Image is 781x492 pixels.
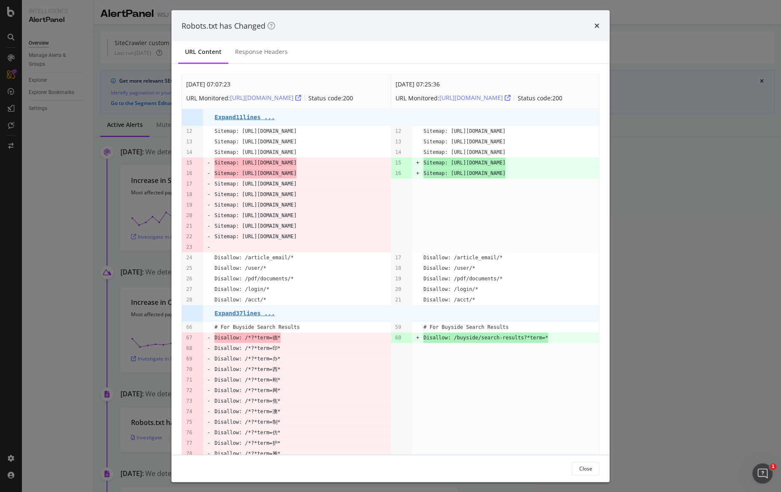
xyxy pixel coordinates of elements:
span: Sitemap: [URL][DOMAIN_NAME] [423,157,506,168]
pre: 17 [186,178,192,189]
pre: 20 [395,284,401,294]
pre: 67 [186,332,192,343]
pre: Disallow: /*?*term=网* [214,385,281,395]
pre: 28 [186,294,192,305]
pre: 19 [186,199,192,210]
pre: # For Buyside Search Results [423,322,508,332]
pre: 12 [395,126,401,136]
pre: - [207,231,210,242]
pre: - [207,364,210,374]
pre: Disallow: /user/* [214,263,266,273]
div: URL Monitored: Status code: 200 [395,91,562,105]
pre: Disallow: /*?*term=焦* [214,395,281,406]
pre: 18 [186,189,192,199]
pre: Disallow: /*?*term=办* [214,353,281,364]
pre: 12 [186,126,192,136]
pre: 18 [395,263,401,273]
pre: - [207,199,210,210]
pre: - [207,332,210,343]
pre: - [207,242,210,252]
pre: - [207,178,210,189]
a: [URL][DOMAIN_NAME] [439,94,510,102]
div: [DATE] 07:25:36 [395,79,562,89]
pre: 17 [395,252,401,263]
pre: Sitemap: [URL][DOMAIN_NAME] [214,199,297,210]
pre: Sitemap: [URL][DOMAIN_NAME] [423,126,506,136]
pre: Disallow: /*?*term=制* [214,417,281,427]
span: Disallow: /*?*term=德* [214,332,281,343]
pre: 21 [186,220,192,231]
pre: Sitemap: [URL][DOMAIN_NAME] [214,147,297,157]
pre: - [207,406,210,417]
pre: Disallow: /*?*term=刚* [214,374,281,385]
pre: 73 [186,395,192,406]
pre: 13 [395,136,401,147]
div: times [594,20,599,31]
pre: 60 [395,332,401,343]
pre: Sitemap: [URL][DOMAIN_NAME] [423,147,506,157]
div: Response Headers [235,48,288,56]
pre: 59 [395,322,401,332]
pre: - [207,427,210,438]
pre: Sitemap: [URL][DOMAIN_NAME] [214,189,297,199]
pre: 23 [186,242,192,252]
pre: 25 [186,263,192,273]
pre: 78 [186,448,192,459]
pre: Expand 37 lines ... [214,310,275,317]
pre: 71 [186,374,192,385]
pre: 20 [186,210,192,220]
pre: 68 [186,343,192,353]
pre: Sitemap: [URL][DOMAIN_NAME] [214,126,297,136]
pre: 70 [186,364,192,374]
pre: 69 [186,353,192,364]
pre: Disallow: /*?*term=印* [214,343,281,353]
pre: 13 [186,136,192,147]
pre: 75 [186,417,192,427]
pre: 15 [186,157,192,168]
pre: Disallow: /acct/* [423,294,475,305]
span: Sitemap: [URL][DOMAIN_NAME] [423,168,506,178]
pre: - [207,395,210,406]
pre: Sitemap: [URL][DOMAIN_NAME] [214,178,297,189]
pre: 77 [186,438,192,448]
button: [URL][DOMAIN_NAME] [230,91,301,105]
div: modal [171,10,610,482]
pre: 66 [186,322,192,332]
span: Disallow: /buyside/search-results?*term=* [423,332,548,343]
pre: Disallow: /login/* [423,284,478,294]
pre: 22 [186,231,192,242]
pre: 24 [186,252,192,263]
pre: - [207,417,210,427]
pre: - [207,374,210,385]
pre: - [207,168,210,178]
pre: 74 [186,406,192,417]
pre: 27 [186,284,192,294]
pre: Disallow: /pdf/documents/* [214,273,294,284]
pre: - [207,438,210,448]
div: Close [579,465,592,472]
pre: Expand 11 lines ... [214,114,275,121]
pre: Sitemap: [URL][DOMAIN_NAME] [214,220,297,231]
pre: - [207,189,210,199]
pre: # For Buyside Search Results [214,322,300,332]
pre: 19 [395,273,401,284]
pre: - [207,385,210,395]
pre: - [207,353,210,364]
a: [URL][DOMAIN_NAME] [230,94,301,102]
button: Close [572,462,599,475]
pre: 14 [395,147,401,157]
pre: 14 [186,147,192,157]
pre: - [207,210,210,220]
pre: - [207,448,210,459]
pre: 21 [395,294,401,305]
div: URL Content [185,48,222,56]
pre: Disallow: /login/* [214,284,269,294]
pre: + [416,168,419,178]
div: Robots.txt has Changed [182,20,275,31]
pre: 15 [395,157,401,168]
span: Sitemap: [URL][DOMAIN_NAME] [214,168,297,178]
pre: 16 [186,168,192,178]
pre: - [207,157,210,168]
pre: Disallow: /*?*term=西* [214,364,281,374]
